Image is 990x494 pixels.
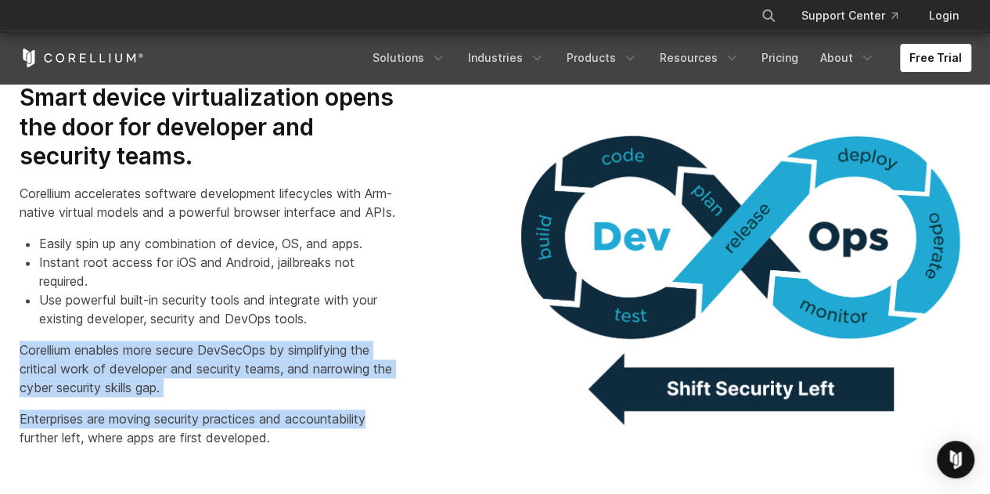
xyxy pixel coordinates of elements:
a: Solutions [363,44,455,72]
a: Login [916,2,971,30]
li: Easily spin up any combination of device, OS, and apps. [39,234,402,253]
h3: Smart device virtualization opens the door for developer and security teams. [20,83,402,171]
a: Support Center [789,2,910,30]
a: About [811,44,884,72]
div: Navigation Menu [363,44,971,72]
a: Corellium Home [20,49,144,67]
a: Products [557,44,647,72]
a: Industries [459,44,554,72]
a: Resources [650,44,749,72]
a: Free Trial [900,44,971,72]
p: Corellium accelerates software development lifecycles with Arm-native virtual models and a powerf... [20,184,402,222]
div: Navigation Menu [742,2,971,30]
li: Use powerful built-in security tools and integrate with your existing developer, security and Dev... [39,290,402,328]
p: Enterprises are moving security practices and accountability further left, where apps are first d... [20,409,402,447]
div: Open Intercom Messenger [937,441,974,478]
li: Instant root access for iOS and Android, jailbreaks not required. [39,253,402,290]
p: Corellium enables more secure DevSecOps by simplifying the critical work of developer and securit... [20,341,402,397]
img: DevOps_Shift-Security-Left [511,117,971,426]
button: Search [754,2,783,30]
a: Pricing [752,44,808,72]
